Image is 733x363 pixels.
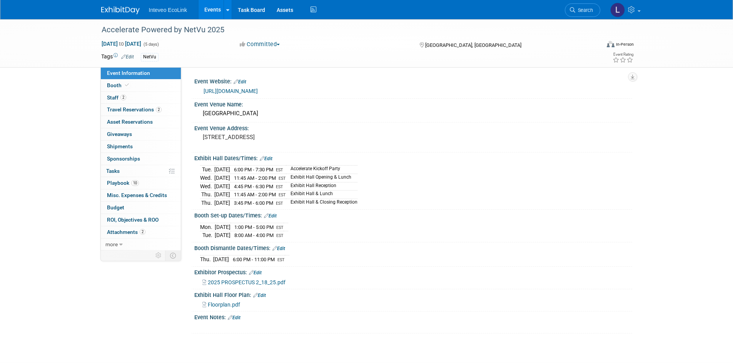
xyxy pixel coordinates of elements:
[101,40,142,47] span: [DATE] [DATE]
[120,94,126,100] span: 2
[565,3,600,17] a: Search
[101,53,134,61] td: Tags
[99,23,589,37] div: Accelerate Powered by NetVu 2025
[234,224,274,230] span: 1:00 PM - 5:00 PM
[237,40,283,48] button: Committed
[140,229,145,235] span: 2
[286,174,357,182] td: Exhibit Hall Opening & Lunch
[152,250,165,260] td: Personalize Event Tab Strip
[204,88,258,94] a: [URL][DOMAIN_NAME]
[131,180,139,186] span: 10
[202,302,240,308] a: Floorplan.pdf
[149,7,187,13] span: Inteveo EcoLink
[276,225,284,230] span: EST
[194,210,632,220] div: Booth Set-up Dates/Times:
[272,246,285,251] a: Edit
[194,267,632,277] div: Exhibitor Prospectus:
[234,192,276,197] span: 11:45 AM - 2:00 PM
[101,239,181,250] a: more
[264,213,277,219] a: Edit
[215,231,230,239] td: [DATE]
[101,189,181,201] a: Misc. Expenses & Credits
[214,182,230,191] td: [DATE]
[101,141,181,152] a: Shipments
[105,241,118,247] span: more
[208,279,286,285] span: 2025 PROSPECTUS 2_18_25.pdf
[200,166,214,174] td: Tue.
[101,214,181,226] a: ROI, Objectives & ROO
[276,233,284,238] span: EST
[194,312,632,322] div: Event Notes:
[194,123,632,132] div: Event Venue Address:
[200,255,213,264] td: Thu.
[101,7,140,14] img: ExhibitDay
[202,279,286,285] a: 2025 PROSPECTUS 2_18_25.pdf
[101,226,181,238] a: Attachments2
[156,107,162,113] span: 2
[249,270,262,275] a: Edit
[286,166,357,174] td: Accelerate Kickoff Party
[279,192,286,197] span: EST
[555,40,634,51] div: Event Format
[107,192,167,198] span: Misc. Expenses & Credits
[425,42,521,48] span: [GEOGRAPHIC_DATA], [GEOGRAPHIC_DATA]
[214,191,230,199] td: [DATE]
[194,152,632,162] div: Exhibit Hall Dates/Times:
[613,53,633,56] div: Event Rating
[107,131,132,137] span: Giveaways
[194,76,632,86] div: Event Website:
[200,182,214,191] td: Wed.
[215,223,230,231] td: [DATE]
[260,156,272,161] a: Edit
[101,92,181,104] a: Staff2
[143,42,159,47] span: (5 days)
[286,199,357,207] td: Exhibit Hall & Closing Reception
[107,217,159,223] span: ROI, Objectives & ROO
[107,82,130,88] span: Booth
[200,231,215,239] td: Tue.
[276,184,283,189] span: EST
[101,104,181,116] a: Travel Reservations2
[213,255,229,264] td: [DATE]
[203,134,368,141] pre: [STREET_ADDRESS]
[214,199,230,207] td: [DATE]
[107,143,133,149] span: Shipments
[234,167,273,172] span: 6:00 PM - 7:30 PM
[279,176,286,181] span: EST
[107,106,162,113] span: Travel Reservations
[616,41,634,47] div: In-Person
[107,94,126,101] span: Staff
[107,70,150,76] span: Event Information
[233,257,275,262] span: 6:00 PM - 11:00 PM
[200,223,215,231] td: Mon.
[610,3,625,17] img: Luz Castillo
[253,293,266,298] a: Edit
[200,174,214,182] td: Wed.
[107,180,139,186] span: Playbook
[194,99,632,108] div: Event Venue Name:
[107,156,140,162] span: Sponsorships
[277,257,285,262] span: EST
[121,54,134,60] a: Edit
[200,199,214,207] td: Thu.
[194,242,632,252] div: Booth Dismantle Dates/Times:
[107,229,145,235] span: Attachments
[141,53,159,61] div: NetVu
[200,191,214,199] td: Thu.
[214,174,230,182] td: [DATE]
[101,153,181,165] a: Sponsorships
[286,191,357,199] td: Exhibit Hall & Lunch
[101,177,181,189] a: Playbook10
[101,165,181,177] a: Tasks
[107,119,153,125] span: Asset Reservations
[106,168,120,174] span: Tasks
[101,202,181,214] a: Budget
[607,41,614,47] img: Format-Inperson.png
[107,204,124,211] span: Budget
[234,200,273,206] span: 3:45 PM - 6:00 PM
[234,175,276,181] span: 11:45 AM - 2:00 PM
[125,83,129,87] i: Booth reservation complete
[200,108,626,119] div: [GEOGRAPHIC_DATA]
[165,250,181,260] td: Toggle Event Tabs
[276,201,283,206] span: EST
